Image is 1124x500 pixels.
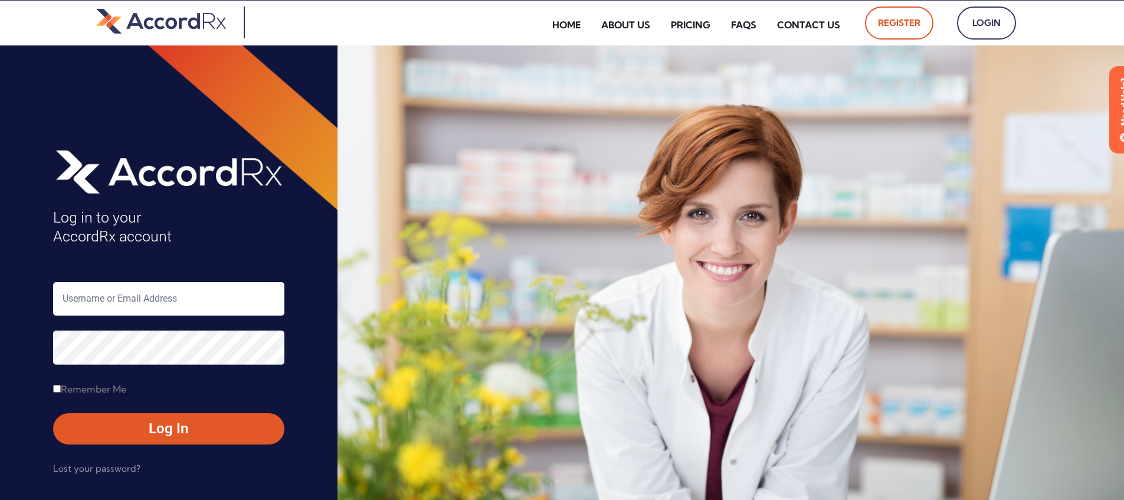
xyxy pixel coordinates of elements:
[53,208,284,247] h4: Log in to your AccordRx account
[65,419,273,438] span: Log In
[53,413,284,444] button: Log In
[662,11,719,38] a: Pricing
[970,14,1003,32] span: Login
[53,380,126,398] label: Remember Me
[768,11,849,38] a: Contact Us
[722,11,765,38] a: FAQs
[543,11,589,38] a: Home
[53,385,61,393] input: Remember Me
[53,282,284,316] input: Username or Email Address
[96,6,226,35] img: default-logo
[592,11,659,38] a: About Us
[957,6,1016,40] a: Login
[865,6,933,40] a: Register
[878,14,920,32] span: Register
[53,459,140,478] a: Lost your password?
[53,146,284,197] img: AccordRx_logo_header_white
